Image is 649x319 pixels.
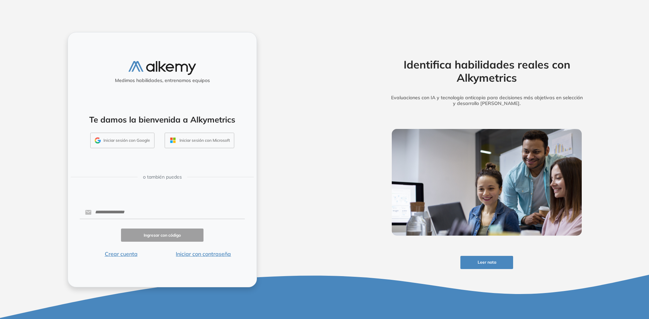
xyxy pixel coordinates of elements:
[527,241,649,319] div: Widget de chat
[90,133,154,148] button: Iniciar sesión con Google
[392,129,582,236] img: img-more-info
[71,78,254,83] h5: Medimos habilidades, entrenamos equipos
[165,133,234,148] button: Iniciar sesión con Microsoft
[169,136,177,144] img: OUTLOOK_ICON
[143,174,182,181] span: o también puedes
[80,250,162,258] button: Crear cuenta
[381,95,592,106] h5: Evaluaciones con IA y tecnología anticopia para decisiones más objetivas en selección y desarroll...
[460,256,513,269] button: Leer nota
[162,250,245,258] button: Iniciar con contraseña
[381,58,592,84] h2: Identifica habilidades reales con Alkymetrics
[527,241,649,319] iframe: Chat Widget
[128,61,196,75] img: logo-alkemy
[77,115,248,125] h4: Te damos la bienvenida a Alkymetrics
[121,229,203,242] button: Ingresar con código
[95,137,101,143] img: GMAIL_ICON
